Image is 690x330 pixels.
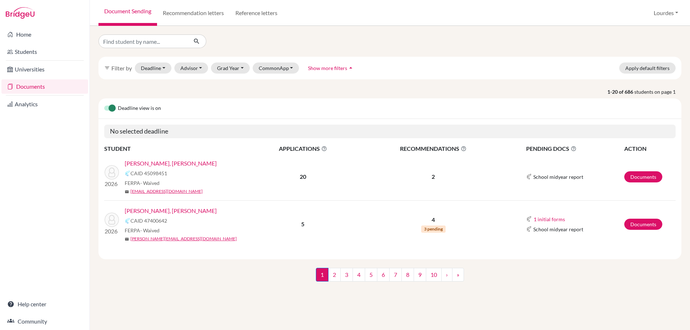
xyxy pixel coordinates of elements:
[104,144,248,153] th: STUDENT
[316,268,328,282] span: 1
[308,65,347,71] span: Show more filters
[526,144,624,153] span: PENDING DOCS
[358,172,509,181] p: 2
[104,65,110,71] i: filter_list
[130,188,203,195] a: [EMAIL_ADDRESS][DOMAIN_NAME]
[340,268,353,282] a: 3
[125,237,129,241] span: mail
[358,215,509,224] p: 4
[1,97,88,111] a: Analytics
[6,7,34,19] img: Bridge-U
[426,268,442,282] a: 10
[211,62,250,74] button: Grad Year
[125,179,160,187] span: FERPA
[118,104,161,113] span: Deadline view is on
[105,180,119,188] p: 2026
[130,217,167,224] span: CAID 47400642
[174,62,208,74] button: Advisor
[377,268,390,282] a: 6
[140,180,160,186] span: - Waived
[135,62,171,74] button: Deadline
[634,88,681,96] span: students on page 1
[328,268,341,282] a: 2
[130,169,167,177] span: CAID 45098451
[1,27,88,42] a: Home
[1,314,88,329] a: Community
[619,62,676,74] button: Apply default filters
[347,64,354,71] i: arrow_drop_up
[1,62,88,76] a: Universities
[421,226,446,233] span: 3 pending
[125,227,160,234] span: FERPA
[624,171,662,182] a: Documents
[365,268,377,282] a: 5
[1,45,88,59] a: Students
[533,226,583,233] span: School midyear report
[105,165,119,180] img: Castellá Falkenberg, Miranda
[526,226,532,232] img: Common App logo
[125,159,217,168] a: [PERSON_NAME], [PERSON_NAME]
[104,125,676,138] h5: No selected deadline
[526,174,532,180] img: Common App logo
[125,206,217,215] a: [PERSON_NAME], [PERSON_NAME]
[441,268,452,282] a: ›
[526,216,532,222] img: Common App logo
[452,268,464,282] a: »
[389,268,402,282] a: 7
[125,190,129,194] span: mail
[253,62,299,74] button: CommonApp
[125,171,130,176] img: Common App logo
[301,220,304,227] b: 5
[624,144,676,153] th: ACTION
[105,227,119,236] p: 2026
[125,218,130,224] img: Common App logo
[316,268,464,287] nav: ...
[140,227,160,233] span: - Waived
[353,268,365,282] a: 4
[607,88,634,96] strong: 1-20 of 686
[414,268,426,282] a: 9
[105,213,119,227] img: Alvarado Ocampo, Kamila
[1,79,88,94] a: Documents
[650,6,681,20] button: Lourdes
[1,297,88,311] a: Help center
[111,65,132,71] span: Filter by
[302,62,360,74] button: Show more filtersarrow_drop_up
[533,173,583,181] span: School midyear report
[248,144,358,153] span: APPLICATIONS
[533,215,565,223] button: 1 initial forms
[300,173,306,180] b: 20
[98,34,188,48] input: Find student by name...
[401,268,414,282] a: 8
[358,144,509,153] span: RECOMMENDATIONS
[130,236,237,242] a: [PERSON_NAME][EMAIL_ADDRESS][DOMAIN_NAME]
[624,219,662,230] a: Documents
